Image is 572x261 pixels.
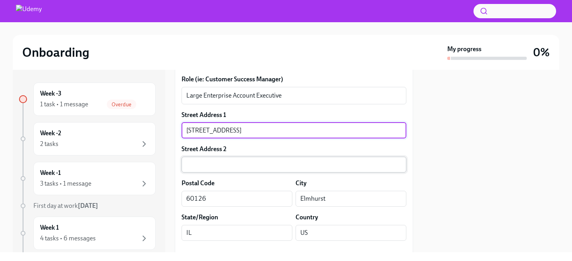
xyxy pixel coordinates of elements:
[19,217,156,250] a: Week 14 tasks • 6 messages
[40,89,62,98] h6: Week -3
[40,140,58,148] div: 2 tasks
[19,202,156,210] a: First day at work[DATE]
[447,45,481,54] strong: My progress
[19,122,156,155] a: Week -22 tasks
[182,179,214,188] label: Postal Code
[296,179,307,188] label: City
[40,100,88,109] div: 1 task • 1 message
[16,5,42,17] img: Udemy
[22,44,89,60] h2: Onboarding
[533,45,550,59] h3: 0%
[33,202,98,209] span: First day at work
[107,102,136,107] span: Overdue
[182,75,406,84] label: Role (ie: Customer Success Manager)
[186,91,402,100] textarea: Large Enterprise Account Executive
[296,213,318,222] label: Country
[182,213,218,222] label: State/Region
[40,169,61,177] h6: Week -1
[182,111,226,119] label: Street Address 1
[40,223,59,232] h6: Week 1
[19,83,156,116] a: Week -31 task • 1 messageOverdue
[40,179,91,188] div: 3 tasks • 1 message
[40,129,61,138] h6: Week -2
[40,234,96,243] div: 4 tasks • 6 messages
[182,145,226,154] label: Street Address 2
[78,202,98,209] strong: [DATE]
[19,162,156,195] a: Week -13 tasks • 1 message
